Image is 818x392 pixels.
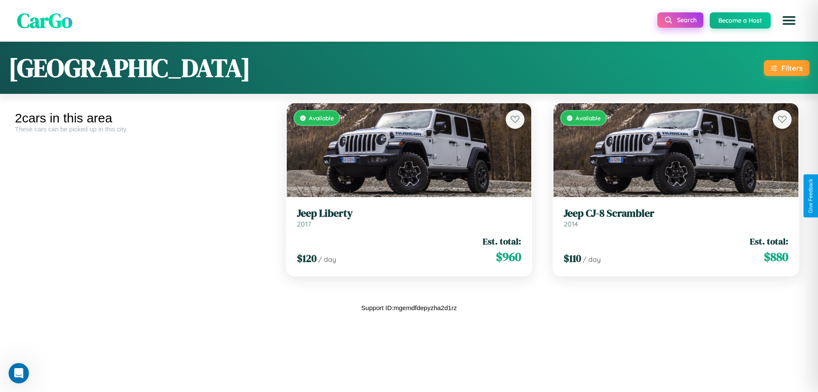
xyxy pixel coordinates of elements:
div: Filters [781,64,803,73]
span: / day [583,255,601,264]
span: Est. total: [750,235,788,247]
h3: Jeep CJ-8 Scrambler [564,207,788,220]
div: 2 cars in this area [15,111,269,125]
h3: Jeep Liberty [297,207,521,220]
div: Give Feedback [808,179,814,213]
a: Jeep Liberty2017 [297,207,521,228]
button: Filters [764,60,809,76]
iframe: Intercom live chat [9,363,29,383]
button: Open menu [777,9,801,32]
span: Search [677,16,697,24]
span: 2017 [297,220,311,228]
p: Support ID: mgemdfdepyzha2d1rz [361,302,457,314]
span: CarGo [17,6,72,35]
span: $ 110 [564,251,581,265]
span: / day [318,255,336,264]
span: $ 960 [496,248,521,265]
button: Search [657,12,703,28]
span: Available [309,114,334,122]
a: Jeep CJ-8 Scrambler2014 [564,207,788,228]
span: 2014 [564,220,578,228]
span: Est. total: [483,235,521,247]
span: Available [576,114,601,122]
span: $ 880 [764,248,788,265]
button: Become a Host [710,12,771,29]
h1: [GEOGRAPHIC_DATA] [9,50,251,85]
span: $ 120 [297,251,317,265]
div: These cars can be picked up in this city. [15,125,269,133]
